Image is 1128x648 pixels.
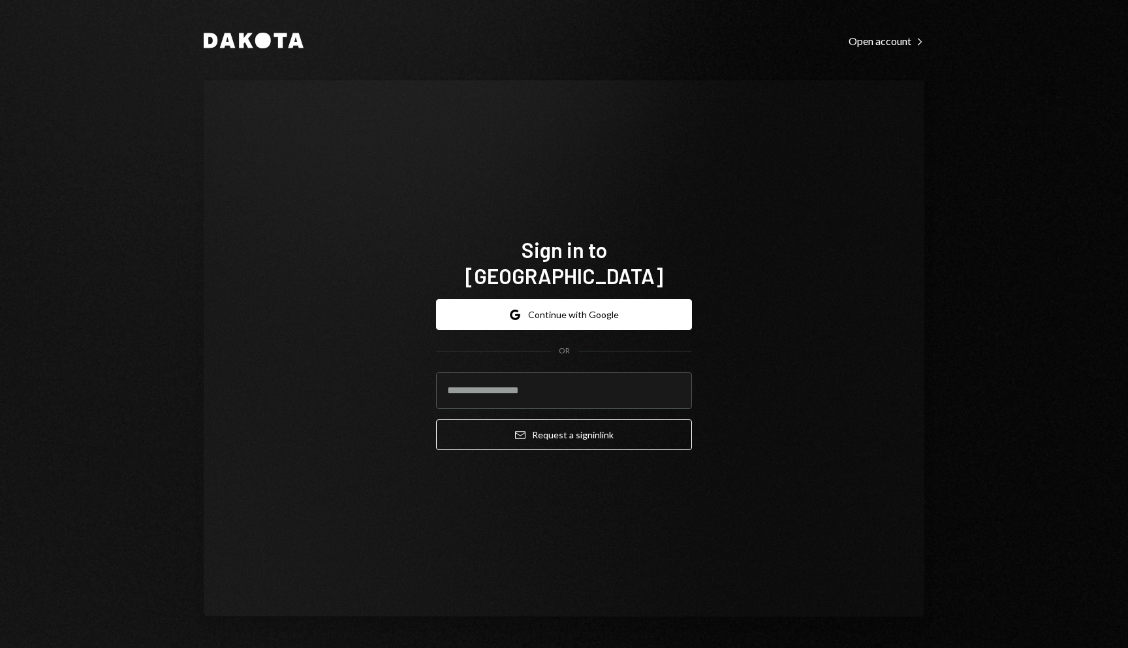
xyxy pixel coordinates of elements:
[436,419,692,450] button: Request a signinlink
[559,346,570,357] div: OR
[849,35,924,48] div: Open account
[436,236,692,289] h1: Sign in to [GEOGRAPHIC_DATA]
[436,299,692,330] button: Continue with Google
[849,33,924,48] a: Open account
